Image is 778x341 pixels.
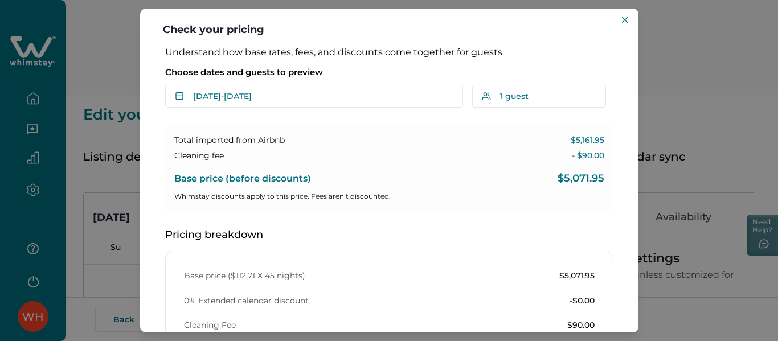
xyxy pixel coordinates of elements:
p: Base price (before discounts) [174,173,311,184]
button: [DATE]-[DATE] [165,85,463,108]
p: 0% Extended calendar discount [184,295,309,307]
p: Cleaning Fee [184,320,236,331]
button: 1 guest [472,85,606,108]
p: Whimstay discounts apply to this price. Fees aren’t discounted. [174,191,604,202]
p: Cleaning fee [174,150,224,162]
p: -$0.00 [570,295,595,307]
header: Check your pricing [140,9,638,47]
p: $5,161.95 [571,135,604,146]
p: Base price ($112.71 X 45 nights) [184,270,305,282]
p: Choose dates and guests to preview [165,67,613,78]
p: Total imported from Airbnb [174,135,285,146]
p: - $90.00 [572,150,604,162]
p: $5,071.95 [559,270,595,282]
p: $5,071.95 [558,173,604,184]
button: Close [618,13,632,27]
p: Pricing breakdown [165,229,613,241]
p: Understand how base rates, fees, and discounts come together for guests [165,47,613,58]
button: 1 guest [472,85,613,108]
p: $90.00 [567,320,595,331]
